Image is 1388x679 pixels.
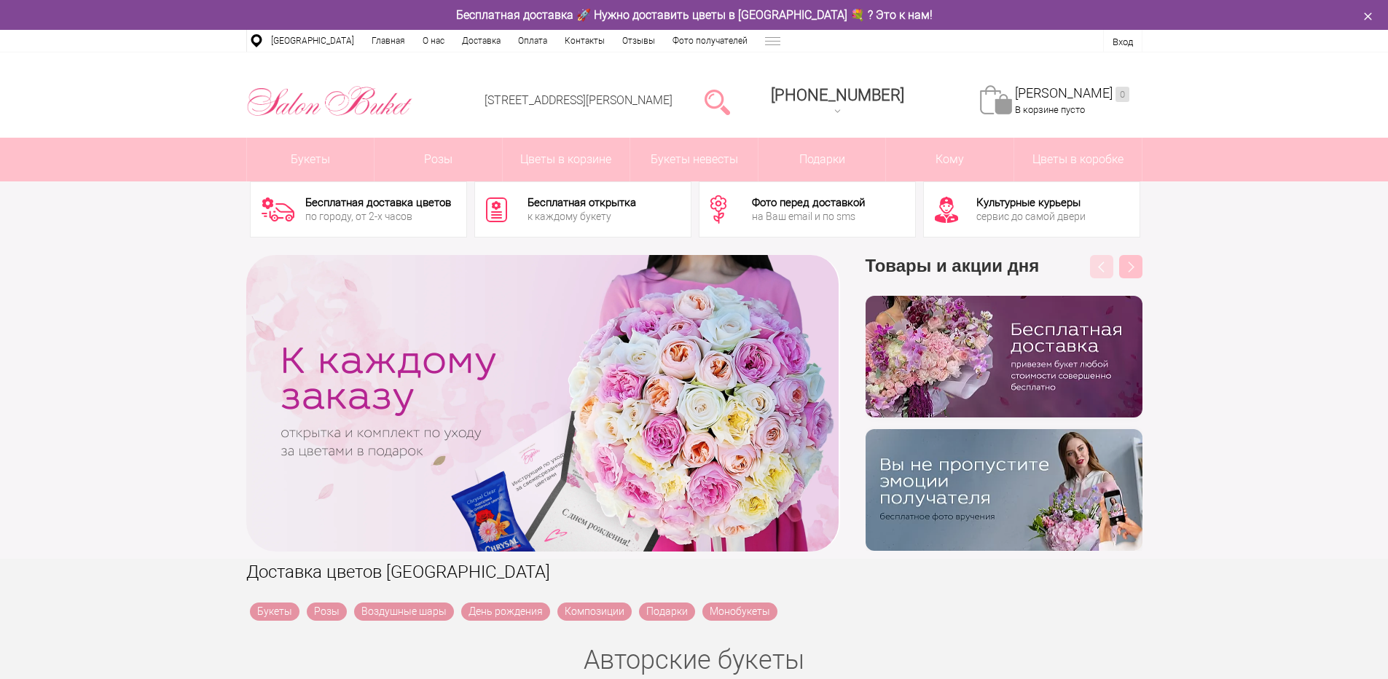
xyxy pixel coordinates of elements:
[639,603,695,621] a: Подарки
[528,197,636,208] div: Бесплатная открытка
[247,138,375,181] a: Букеты
[1015,104,1085,115] span: В корзине пусто
[886,138,1013,181] span: Кому
[485,93,673,107] a: [STREET_ADDRESS][PERSON_NAME]
[453,30,509,52] a: Доставка
[866,296,1142,417] img: hpaj04joss48rwypv6hbykmvk1dj7zyr.png.webp
[866,255,1142,296] h3: Товары и акции дня
[762,81,913,122] a: [PHONE_NUMBER]
[702,603,777,621] a: Монобукеты
[246,82,413,120] img: Цветы Нижний Новгород
[1015,85,1129,102] a: [PERSON_NAME]
[630,138,758,181] a: Букеты невесты
[758,138,886,181] a: Подарки
[613,30,664,52] a: Отзывы
[976,197,1086,208] div: Культурные курьеры
[305,211,451,221] div: по городу, от 2-х часов
[1113,36,1133,47] a: Вход
[1014,138,1142,181] a: Цветы в коробке
[664,30,756,52] a: Фото получателей
[262,30,363,52] a: [GEOGRAPHIC_DATA]
[528,211,636,221] div: к каждому букету
[414,30,453,52] a: О нас
[503,138,630,181] a: Цветы в корзине
[584,645,804,675] a: Авторские букеты
[305,197,451,208] div: Бесплатная доставка цветов
[235,7,1153,23] div: Бесплатная доставка 🚀 Нужно доставить цветы в [GEOGRAPHIC_DATA] 💐 ? Это к нам!
[976,211,1086,221] div: сервис до самой двери
[354,603,454,621] a: Воздушные шары
[752,197,865,208] div: Фото перед доставкой
[250,603,299,621] a: Букеты
[1119,255,1142,278] button: Next
[509,30,556,52] a: Оплата
[556,30,613,52] a: Контакты
[866,429,1142,551] img: v9wy31nijnvkfycrkduev4dhgt9psb7e.png.webp
[307,603,347,621] a: Розы
[375,138,502,181] a: Розы
[1116,87,1129,102] ins: 0
[246,559,1142,585] h1: Доставка цветов [GEOGRAPHIC_DATA]
[752,211,865,221] div: на Ваш email и по sms
[363,30,414,52] a: Главная
[557,603,632,621] a: Композиции
[771,86,904,104] span: [PHONE_NUMBER]
[461,603,550,621] a: День рождения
